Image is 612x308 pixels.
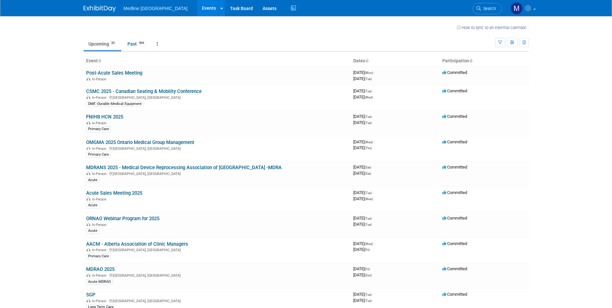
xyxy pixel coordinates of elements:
span: [DATE] [353,70,375,75]
span: - [374,241,375,246]
div: Primary Care [86,253,111,259]
span: [DATE] [353,196,373,201]
span: (Sat) [365,166,371,169]
th: Event [84,56,351,67]
span: - [373,114,374,119]
div: DME -Durable Medical Equipment [86,101,144,107]
span: Committed [442,292,467,297]
span: - [373,216,374,221]
span: [DATE] [353,95,373,99]
span: In-Person [92,77,108,81]
a: AACM - Alberta Association of Clinic Managers [86,241,188,247]
span: [DATE] [353,139,375,144]
span: 53 [109,41,116,46]
div: Acute MDRAO [86,279,113,285]
span: In-Person [92,172,108,176]
div: [GEOGRAPHIC_DATA], [GEOGRAPHIC_DATA] [86,171,348,176]
img: Maryam Ghorishi [510,2,523,15]
th: Participation [440,56,529,67]
span: - [374,139,375,144]
span: In-Person [92,273,108,278]
div: [GEOGRAPHIC_DATA], [GEOGRAPHIC_DATA] [86,95,348,100]
a: Sort by Participation Type [469,58,472,63]
div: Primary Care [86,152,111,158]
img: In-Person Event [86,77,90,80]
a: ORNAO Webinar Program for 2025 [86,216,159,221]
span: (Fri) [365,267,370,271]
span: (Tue) [365,77,372,81]
a: How to sync to an external calendar... [457,25,529,30]
div: Acute [86,228,99,234]
span: In-Person [92,223,108,227]
span: (Mon) [365,71,373,75]
span: - [372,165,373,169]
span: Committed [442,139,467,144]
span: [DATE] [353,292,374,297]
a: Past494 [123,38,151,50]
a: MDRAO 2025 [86,266,115,272]
a: Upcoming53 [84,38,121,50]
img: In-Person Event [86,96,90,99]
span: (Tue) [365,191,372,195]
span: Committed [442,88,467,93]
span: In-Person [92,299,108,303]
span: - [371,266,372,271]
span: [DATE] [353,145,372,150]
span: (Tue) [365,299,372,303]
img: ExhibitDay [84,5,116,12]
span: Search [481,6,496,11]
div: [GEOGRAPHIC_DATA], [GEOGRAPHIC_DATA] [86,247,348,252]
a: SGP [86,292,95,298]
div: Primary Care [86,126,111,132]
img: In-Person Event [86,299,90,302]
span: (Tue) [365,217,372,220]
span: In-Person [92,197,108,201]
img: In-Person Event [86,273,90,277]
img: In-Person Event [86,197,90,200]
span: In-Person [92,121,108,125]
span: [DATE] [353,266,372,271]
span: [DATE] [353,247,370,252]
span: (Sun) [365,273,372,277]
span: 494 [137,41,146,46]
span: [DATE] [353,171,371,176]
span: Medline [GEOGRAPHIC_DATA] [124,6,188,11]
img: In-Person Event [86,121,90,124]
span: (Tue) [365,121,372,125]
span: Committed [442,216,467,221]
span: - [373,88,374,93]
img: In-Person Event [86,172,90,175]
span: Committed [442,114,467,119]
span: [DATE] [353,272,372,277]
span: (Wed) [365,140,373,144]
th: Dates [351,56,440,67]
span: [DATE] [353,190,374,195]
div: [GEOGRAPHIC_DATA], [GEOGRAPHIC_DATA] [86,146,348,151]
a: Post-Acute Sales Meeting [86,70,142,76]
span: [DATE] [353,298,372,303]
span: (Wed) [365,96,373,99]
span: (Thu) [365,146,372,150]
a: MDRANS 2025 - Medical Device Reprocessing Association of [GEOGRAPHIC_DATA] -MDRA [86,165,282,170]
span: In-Person [92,147,108,151]
a: OMGMA 2025 Ontario Medical Group Management [86,139,194,145]
div: Acute [86,202,99,208]
span: (Fri) [365,248,370,252]
span: Committed [442,266,467,271]
img: In-Person Event [86,248,90,251]
a: Sort by Event Name [98,58,101,63]
a: Sort by Start Date [365,58,368,63]
span: [DATE] [353,114,374,119]
div: [GEOGRAPHIC_DATA], [GEOGRAPHIC_DATA] [86,298,348,303]
span: Committed [442,165,467,169]
span: (Tue) [365,115,372,118]
span: [DATE] [353,241,375,246]
span: Committed [442,70,467,75]
span: [DATE] [353,88,374,93]
a: Acute Sales Meeting 2025 [86,190,142,196]
span: Committed [442,190,467,195]
span: - [373,292,374,297]
a: FNIHB HCN 2025 [86,114,123,120]
span: (Sat) [365,172,371,175]
span: Committed [442,241,467,246]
